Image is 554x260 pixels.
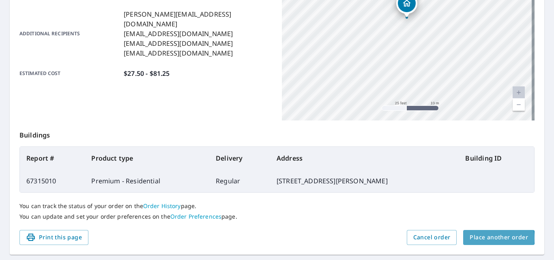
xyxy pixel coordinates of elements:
[143,202,181,210] a: Order History
[470,232,528,243] span: Place another order
[124,29,272,39] p: [EMAIL_ADDRESS][DOMAIN_NAME]
[459,147,534,170] th: Building ID
[270,147,459,170] th: Address
[124,39,272,48] p: [EMAIL_ADDRESS][DOMAIN_NAME]
[85,147,209,170] th: Product type
[513,99,525,111] a: Current Level 20, Zoom Out
[20,170,85,192] td: 67315010
[270,170,459,192] td: [STREET_ADDRESS][PERSON_NAME]
[407,230,457,245] button: Cancel order
[463,230,535,245] button: Place another order
[26,232,82,243] span: Print this page
[124,9,272,29] p: [PERSON_NAME][EMAIL_ADDRESS][DOMAIN_NAME]
[170,213,221,220] a: Order Preferences
[209,147,270,170] th: Delivery
[413,232,451,243] span: Cancel order
[124,69,170,78] p: $27.50 - $81.25
[124,48,272,58] p: [EMAIL_ADDRESS][DOMAIN_NAME]
[19,120,535,146] p: Buildings
[85,170,209,192] td: Premium - Residential
[20,147,85,170] th: Report #
[19,230,88,245] button: Print this page
[209,170,270,192] td: Regular
[19,202,535,210] p: You can track the status of your order on the page.
[19,9,120,58] p: Additional recipients
[19,213,535,220] p: You can update and set your order preferences on the page.
[19,69,120,78] p: Estimated cost
[513,86,525,99] a: Current Level 20, Zoom In Disabled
